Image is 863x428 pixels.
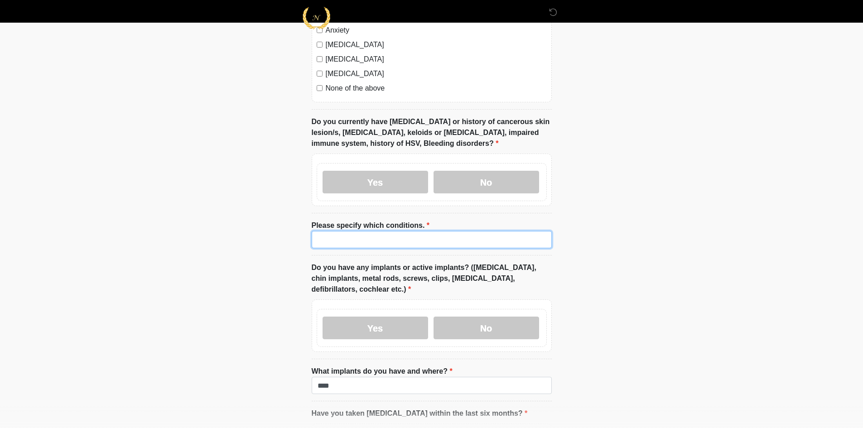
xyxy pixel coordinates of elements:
[317,85,323,91] input: None of the above
[326,39,547,50] label: [MEDICAL_DATA]
[326,83,547,94] label: None of the above
[303,7,331,29] img: Novus Studios Logo
[312,408,528,419] label: Have you taken [MEDICAL_DATA] within the last six months?
[326,68,547,79] label: [MEDICAL_DATA]
[317,71,323,77] input: [MEDICAL_DATA]
[312,116,552,149] label: Do you currently have [MEDICAL_DATA] or history of cancerous skin lesion/s, [MEDICAL_DATA], keloi...
[317,42,323,48] input: [MEDICAL_DATA]
[312,366,453,377] label: What implants do you have and where?
[323,171,428,193] label: Yes
[434,317,539,339] label: No
[312,220,430,231] label: Please specify which conditions.
[326,54,547,65] label: [MEDICAL_DATA]
[434,171,539,193] label: No
[312,262,552,295] label: Do you have any implants or active implants? ([MEDICAL_DATA], chin implants, metal rods, screws, ...
[317,56,323,62] input: [MEDICAL_DATA]
[323,317,428,339] label: Yes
